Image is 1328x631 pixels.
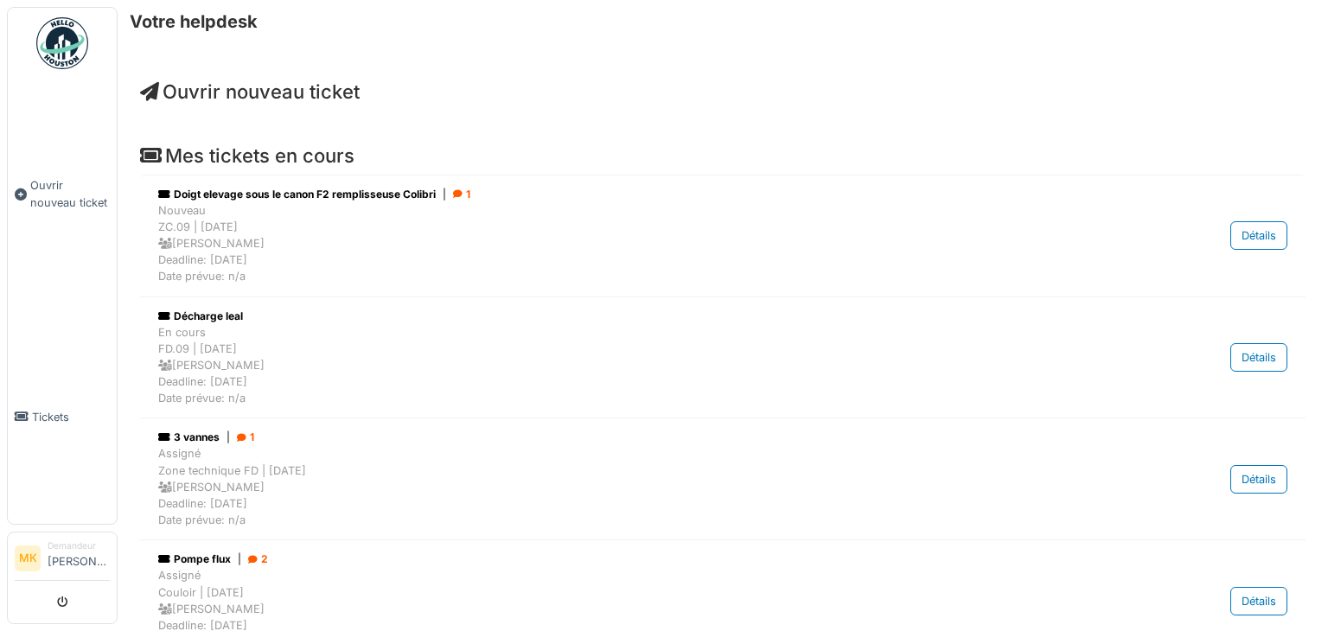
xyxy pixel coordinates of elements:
[140,144,1306,167] h4: Mes tickets en cours
[238,551,241,567] span: |
[443,187,446,202] span: |
[48,539,110,552] div: Demandeur
[32,409,110,425] span: Tickets
[8,79,117,309] a: Ouvrir nouveau ticket
[158,309,1108,324] div: Décharge leal
[158,445,1108,528] div: Assigné Zone technique FD | [DATE] [PERSON_NAME] Deadline: [DATE] Date prévue: n/a
[154,425,1292,532] a: 3 vannes| 1 AssignéZone technique FD | [DATE] [PERSON_NAME]Deadline: [DATE]Date prévue: n/a Détails
[158,324,1108,407] div: En cours FD.09 | [DATE] [PERSON_NAME] Deadline: [DATE] Date prévue: n/a
[1230,221,1287,250] div: Détails
[1230,587,1287,615] div: Détails
[154,182,1292,290] a: Doigt elevage sous le canon F2 remplisseuse Colibri| 1 NouveauZC.09 | [DATE] [PERSON_NAME]Deadlin...
[154,304,1292,411] a: Décharge leal En coursFD.09 | [DATE] [PERSON_NAME]Deadline: [DATE]Date prévue: n/a Détails
[158,202,1108,285] div: Nouveau ZC.09 | [DATE] [PERSON_NAME] Deadline: [DATE] Date prévue: n/a
[130,11,258,32] h6: Votre helpdesk
[48,539,110,577] li: [PERSON_NAME]
[36,17,88,69] img: Badge_color-CXgf-gQk.svg
[158,187,1108,202] div: Doigt elevage sous le canon F2 remplisseuse Colibri
[237,430,254,445] div: 1
[158,551,1108,567] div: Pompe flux
[1230,343,1287,372] div: Détails
[140,80,360,103] a: Ouvrir nouveau ticket
[15,539,110,581] a: MK Demandeur[PERSON_NAME]
[248,551,268,567] div: 2
[158,430,1108,445] div: 3 vannes
[15,545,41,571] li: MK
[1230,465,1287,494] div: Détails
[453,187,470,202] div: 1
[30,177,110,210] span: Ouvrir nouveau ticket
[8,309,117,524] a: Tickets
[227,430,230,445] span: |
